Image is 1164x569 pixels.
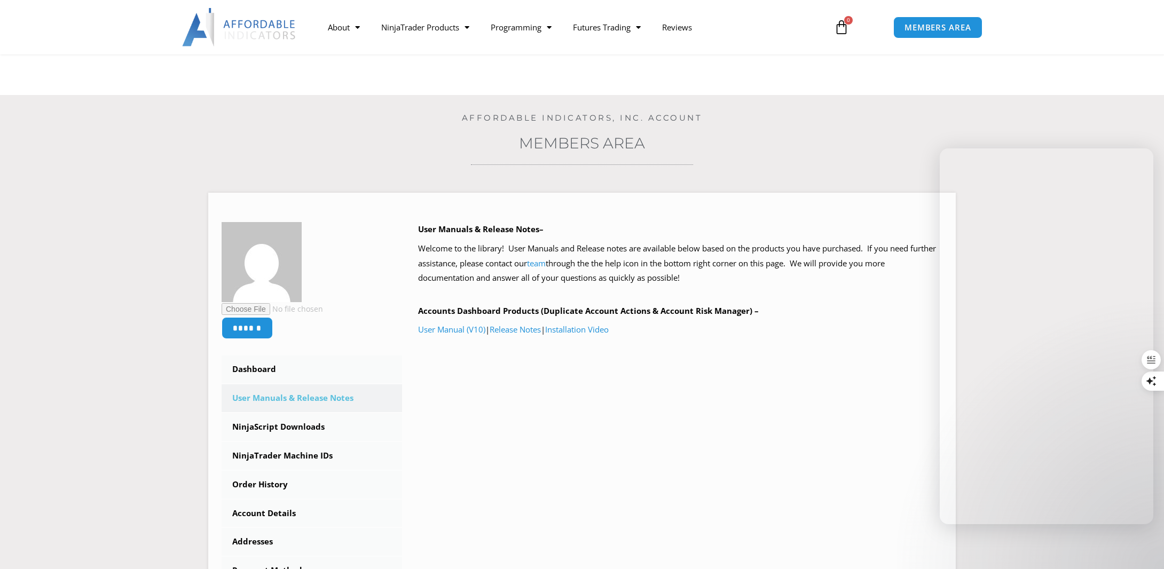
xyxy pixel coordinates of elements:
[222,471,402,499] a: Order History
[462,113,703,123] a: Affordable Indicators, Inc. Account
[905,23,971,31] span: MEMBERS AREA
[317,15,821,39] nav: Menu
[222,222,302,302] img: a3dcfe464c1e317232f9c6edf62711f1b93a3b3d299e5fba6250e9a37ba151ba
[844,16,853,25] span: 0
[519,134,645,152] a: Members Area
[222,413,402,441] a: NinjaScript Downloads
[418,241,943,286] p: Welcome to the library! User Manuals and Release notes are available below based on the products ...
[418,324,485,335] a: User Manual (V10)
[940,148,1153,524] iframe: To enrich screen reader interactions, please activate Accessibility in Grammarly extension settings
[480,15,562,39] a: Programming
[562,15,651,39] a: Futures Trading
[222,442,402,470] a: NinjaTrader Machine IDs
[371,15,480,39] a: NinjaTrader Products
[527,258,546,268] a: team
[818,12,865,43] a: 0
[545,324,609,335] a: Installation Video
[651,15,703,39] a: Reviews
[418,322,943,337] p: | |
[182,8,297,46] img: LogoAI | Affordable Indicators – NinjaTrader
[222,384,402,412] a: User Manuals & Release Notes
[1128,533,1153,558] iframe: Intercom live chat
[490,324,541,335] a: Release Notes
[222,500,402,527] a: Account Details
[893,17,982,38] a: MEMBERS AREA
[418,305,759,316] b: Accounts Dashboard Products (Duplicate Account Actions & Account Risk Manager) –
[222,528,402,556] a: Addresses
[222,355,402,383] a: Dashboard
[418,224,544,234] b: User Manuals & Release Notes–
[317,15,371,39] a: About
